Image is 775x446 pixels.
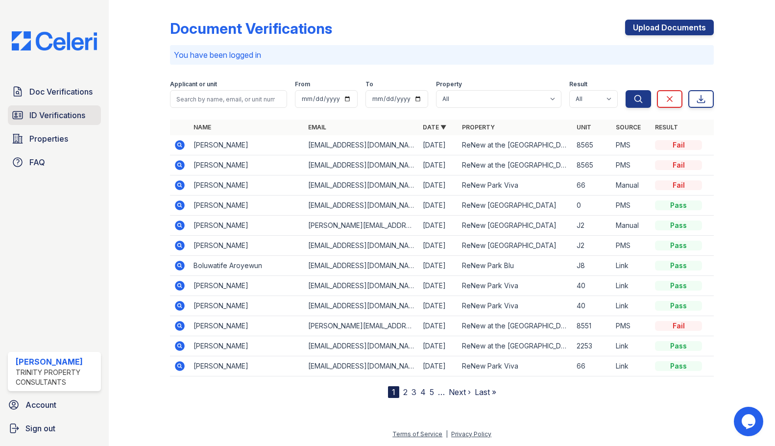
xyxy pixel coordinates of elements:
[304,216,419,236] td: [PERSON_NAME][EMAIL_ADDRESS][DOMAIN_NAME]
[573,175,612,196] td: 66
[573,236,612,256] td: J2
[438,386,445,398] span: …
[304,236,419,256] td: [EMAIL_ADDRESS][DOMAIN_NAME]
[29,109,85,121] span: ID Verifications
[655,321,702,331] div: Fail
[304,256,419,276] td: [EMAIL_ADDRESS][DOMAIN_NAME]
[458,256,573,276] td: ReNew Park Blu
[458,236,573,256] td: ReNew [GEOGRAPHIC_DATA]
[304,135,419,155] td: [EMAIL_ADDRESS][DOMAIN_NAME]
[29,133,68,145] span: Properties
[458,316,573,336] td: ReNew at the [GEOGRAPHIC_DATA]
[190,336,304,356] td: [PERSON_NAME]
[612,236,651,256] td: PMS
[170,80,217,88] label: Applicant or unit
[612,336,651,356] td: Link
[304,276,419,296] td: [EMAIL_ADDRESS][DOMAIN_NAME]
[573,296,612,316] td: 40
[295,80,310,88] label: From
[655,180,702,190] div: Fail
[458,175,573,196] td: ReNew Park Viva
[403,387,408,397] a: 2
[573,276,612,296] td: 40
[392,430,442,438] a: Terms of Service
[655,221,702,230] div: Pass
[190,196,304,216] td: [PERSON_NAME]
[304,296,419,316] td: [EMAIL_ADDRESS][DOMAIN_NAME]
[573,135,612,155] td: 8565
[419,296,458,316] td: [DATE]
[655,200,702,210] div: Pass
[458,216,573,236] td: ReNew [GEOGRAPHIC_DATA]
[304,155,419,175] td: [EMAIL_ADDRESS][DOMAIN_NAME]
[612,276,651,296] td: Link
[419,356,458,376] td: [DATE]
[190,216,304,236] td: [PERSON_NAME]
[4,31,105,50] img: CE_Logo_Blue-a8612792a0a2168367f1c8372b55b34899dd931a85d93a1a3d3e32e68fde9ad4.png
[569,80,587,88] label: Result
[655,241,702,250] div: Pass
[190,175,304,196] td: [PERSON_NAME]
[4,419,105,438] a: Sign out
[190,135,304,155] td: [PERSON_NAME]
[190,316,304,336] td: [PERSON_NAME]
[734,407,765,436] iframe: chat widget
[29,156,45,168] span: FAQ
[612,196,651,216] td: PMS
[16,368,97,387] div: Trinity Property Consultants
[190,356,304,376] td: [PERSON_NAME]
[612,316,651,336] td: PMS
[365,80,373,88] label: To
[190,155,304,175] td: [PERSON_NAME]
[308,124,326,131] a: Email
[573,316,612,336] td: 8551
[612,155,651,175] td: PMS
[304,336,419,356] td: [EMAIL_ADDRESS][DOMAIN_NAME]
[419,256,458,276] td: [DATE]
[612,256,651,276] td: Link
[8,105,101,125] a: ID Verifications
[419,155,458,175] td: [DATE]
[458,336,573,356] td: ReNew at the [GEOGRAPHIC_DATA]
[190,256,304,276] td: Boluwatife Aroyewun
[655,341,702,351] div: Pass
[451,430,491,438] a: Privacy Policy
[612,296,651,316] td: Link
[446,430,448,438] div: |
[419,135,458,155] td: [DATE]
[29,86,93,98] span: Doc Verifications
[577,124,591,131] a: Unit
[304,356,419,376] td: [EMAIL_ADDRESS][DOMAIN_NAME]
[612,175,651,196] td: Manual
[420,387,426,397] a: 4
[170,90,288,108] input: Search by name, email, or unit number
[419,236,458,256] td: [DATE]
[458,155,573,175] td: ReNew at the [GEOGRAPHIC_DATA]
[573,155,612,175] td: 8565
[25,422,55,434] span: Sign out
[616,124,641,131] a: Source
[190,236,304,256] td: [PERSON_NAME]
[304,175,419,196] td: [EMAIL_ADDRESS][DOMAIN_NAME]
[174,49,710,61] p: You have been logged in
[4,395,105,415] a: Account
[625,20,714,35] a: Upload Documents
[412,387,416,397] a: 3
[655,160,702,170] div: Fail
[419,316,458,336] td: [DATE]
[419,196,458,216] td: [DATE]
[194,124,211,131] a: Name
[8,82,101,101] a: Doc Verifications
[449,387,471,397] a: Next ›
[170,20,332,37] div: Document Verifications
[388,386,399,398] div: 1
[8,129,101,149] a: Properties
[612,356,651,376] td: Link
[304,196,419,216] td: [EMAIL_ADDRESS][DOMAIN_NAME]
[573,336,612,356] td: 2253
[25,399,56,411] span: Account
[612,135,651,155] td: PMS
[475,387,496,397] a: Last »
[612,216,651,236] td: Manual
